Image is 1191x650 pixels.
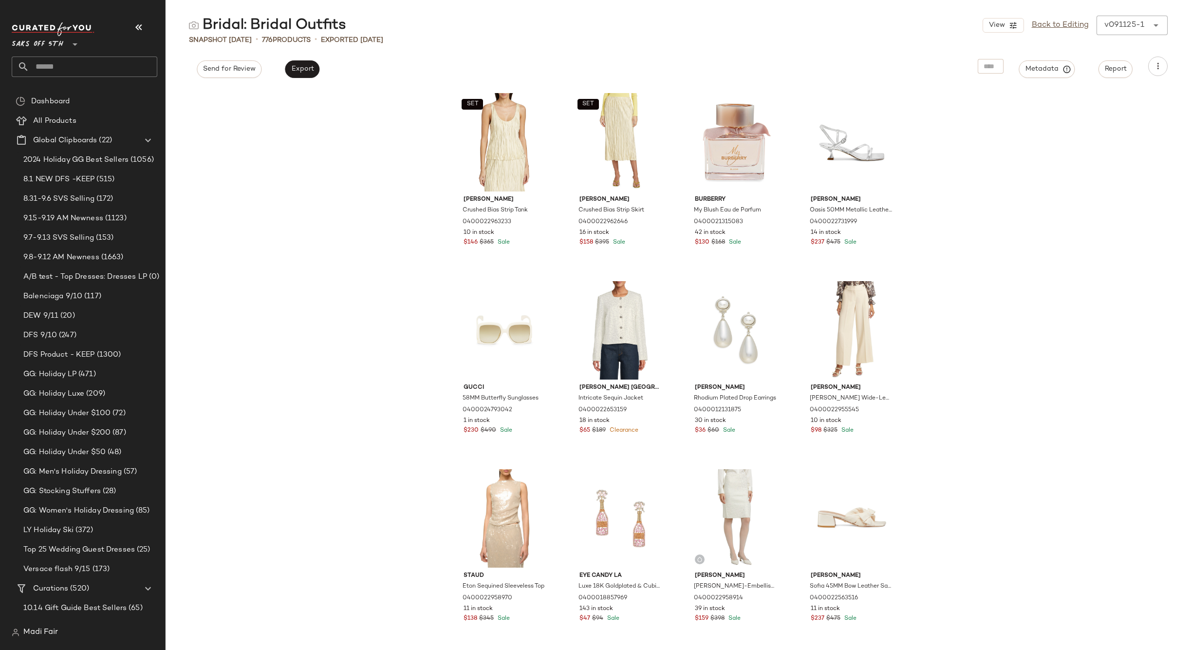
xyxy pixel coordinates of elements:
span: Export [291,65,314,73]
span: $398 [710,614,725,623]
span: 11 in stock [464,605,493,613]
span: $47 [579,614,590,623]
span: Burberry [695,195,777,204]
span: Sale [727,239,741,246]
span: $345 [479,614,494,623]
span: Sale [721,427,735,434]
img: 0400022653159_SOFTWHITE [572,281,670,380]
p: Exported [DATE] [321,35,383,45]
span: [PERSON_NAME] [695,383,777,392]
span: SET [466,101,478,108]
span: Dashboard [31,96,70,107]
img: cfy_white_logo.C9jOOHJF.svg [12,22,94,36]
span: A/B test - Top Dresses: Dresses LP [23,271,147,283]
span: Snapshot [DATE] [189,35,252,45]
button: SET [462,99,483,110]
span: 10 in stock [811,417,841,425]
span: 0400021315083 [694,218,743,227]
span: All Products [33,115,76,127]
span: Top 25 Wedding Guest Dresses [23,544,135,555]
span: 0400018857969 [578,594,627,603]
span: Oasis 50MM Metallic Leather Sandals [810,206,892,215]
span: 0400024793042 [463,406,512,415]
button: SET [577,99,599,110]
span: 11 in stock [811,605,840,613]
span: $325 [823,426,837,435]
img: 0400021315083 [687,93,785,191]
img: 0400022958914_IVORY [687,469,785,568]
span: [PERSON_NAME]-Embellished Skirt [694,582,776,591]
span: Sale [605,615,619,622]
span: $158 [579,238,593,247]
div: v091125-1 [1104,19,1144,31]
div: Bridal: Bridal Outfits [189,16,346,35]
img: 0400022958970 [456,469,554,568]
span: Rhodium Plated Drop Earrings [694,394,776,403]
span: $189 [592,426,606,435]
img: svg%3e [16,96,25,106]
button: Report [1098,60,1133,78]
span: 14 in stock [811,229,841,237]
span: 9.15-9.19 AM Newness [23,213,103,224]
span: Sale [498,427,512,434]
span: Balenciaga 9/10 [23,291,82,302]
span: Sale [726,615,741,622]
span: $36 [695,426,706,435]
span: (48) [106,447,122,458]
span: SET [582,101,594,108]
span: (1663) [99,252,124,263]
span: $60 [707,426,719,435]
span: View [988,21,1005,29]
span: [PERSON_NAME] [GEOGRAPHIC_DATA] [579,383,662,392]
span: (1123) [103,213,127,224]
button: Export [285,60,319,78]
img: 0400012131875_SILVER [687,281,785,380]
img: svg%3e [189,20,199,30]
span: 0400012131875 [694,406,741,415]
span: Sofia 45MM Bow Leather Sandals [810,582,892,591]
span: (85) [134,505,150,516]
span: 776 [262,37,273,44]
span: $237 [811,238,824,247]
span: Luxe 18K Goldplated & Cubic Zirconia Popping Champagne Dangle Earrings [578,582,661,591]
span: 0400022958970 [463,594,512,603]
span: [PERSON_NAME] [811,195,893,204]
span: DEW 9/11 [23,310,58,322]
span: 0400022958914 [694,594,743,603]
span: Intricate Sequin Jacket [578,394,643,403]
span: Sale [842,615,856,622]
span: $475 [826,238,840,247]
span: (520) [68,583,89,594]
span: (0) [147,271,159,283]
span: 8.31-9.6 SVS Selling [23,193,94,205]
img: 0400022963233_PALEIVORY [456,93,554,191]
span: 1 in stock [464,417,490,425]
span: (372) [74,525,93,536]
span: $159 [695,614,708,623]
span: GG: Men's Holiday Dressing [23,466,122,478]
span: $130 [695,238,709,247]
span: GG: Holiday Under $100 [23,408,111,419]
span: (57) [122,466,137,478]
span: 16 in stock [579,229,609,237]
span: $365 [480,238,494,247]
button: Metadata [1019,60,1075,78]
span: $138 [464,614,477,623]
span: 0400022653159 [578,406,627,415]
span: (247) [57,330,76,341]
span: (153) [94,232,114,244]
div: Products [262,35,311,45]
span: Saks OFF 5TH [12,33,63,51]
span: (65) [127,603,143,614]
span: (515) [94,174,114,185]
span: Eye Candy LA [579,572,662,580]
span: Crushed Bias Strip Skirt [578,206,644,215]
span: Report [1104,65,1127,73]
span: (28) [101,486,116,497]
span: 42 in stock [695,229,726,237]
span: (209) [84,388,105,400]
span: GG: Holiday LP [23,369,76,380]
button: Send for Review [197,60,261,78]
span: [PERSON_NAME] [811,572,893,580]
span: [PERSON_NAME] Wide-Leg Trousers [810,394,892,403]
